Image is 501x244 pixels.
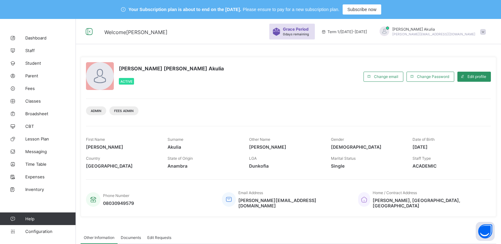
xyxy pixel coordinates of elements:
[347,7,376,12] span: Subscribe now
[417,74,449,79] span: Change Password
[91,109,101,113] span: Admin
[119,65,224,72] span: [PERSON_NAME] [PERSON_NAME] Akulia
[331,137,344,142] span: Gender
[373,27,489,37] div: RitaAkulia
[25,216,76,221] span: Help
[392,32,475,36] span: [PERSON_NAME][EMAIL_ADDRESS][DOMAIN_NAME]
[412,163,485,169] span: ACADEMIC
[147,235,171,240] span: Edit Requests
[103,200,134,206] span: 08030949579
[243,7,339,12] span: Please ensure to pay for a new subscription plan.
[25,174,76,179] span: Expenses
[25,35,76,40] span: Dashboard
[373,198,485,208] span: [PERSON_NAME], [GEOGRAPHIC_DATA], [GEOGRAPHIC_DATA]
[283,32,309,36] span: 0 days remaining
[373,190,417,195] span: Home / Contract Address
[114,109,134,113] span: Fees Admin
[25,136,76,141] span: Lesson Plan
[238,190,263,195] span: Email Address
[120,80,132,83] span: Active
[25,124,76,129] span: CBT
[25,229,76,234] span: Configuration
[103,193,129,198] span: Phone Number
[25,73,76,78] span: Parent
[412,144,485,150] span: [DATE]
[168,144,240,150] span: Akulia
[86,156,100,161] span: Country
[331,163,403,169] span: Single
[238,198,349,208] span: [PERSON_NAME][EMAIL_ADDRESS][DOMAIN_NAME]
[25,86,76,91] span: Fees
[331,144,403,150] span: [DEMOGRAPHIC_DATA]
[412,137,435,142] span: Date of Birth
[25,187,76,192] span: Inventory
[476,222,495,241] button: Open asap
[249,144,321,150] span: [PERSON_NAME]
[84,235,114,240] span: Other Information
[392,27,475,32] span: [PERSON_NAME] Akulia
[86,137,105,142] span: First Name
[249,137,270,142] span: Other Name
[25,111,76,116] span: Broadsheet
[168,163,240,169] span: Anambra
[412,156,431,161] span: Staff Type
[121,235,141,240] span: Documents
[321,29,367,34] span: session/term information
[25,98,76,104] span: Classes
[467,74,486,79] span: Edit profile
[283,27,309,32] span: Grace Period
[86,163,158,169] span: [GEOGRAPHIC_DATA]
[168,156,193,161] span: State of Origin
[104,29,168,35] span: Welcome [PERSON_NAME]
[168,137,183,142] span: Surname
[374,74,398,79] span: Change email
[129,7,241,12] span: Your Subscription plan is about to end on the [DATE].
[249,163,321,169] span: Dunkofia
[25,149,76,154] span: Messaging
[25,61,76,66] span: Student
[272,28,280,36] img: sticker-purple.71386a28dfed39d6af7621340158ba97.svg
[331,156,356,161] span: Marital Status
[25,48,76,53] span: Staff
[249,156,257,161] span: LGA
[25,162,76,167] span: Time Table
[86,144,158,150] span: [PERSON_NAME]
